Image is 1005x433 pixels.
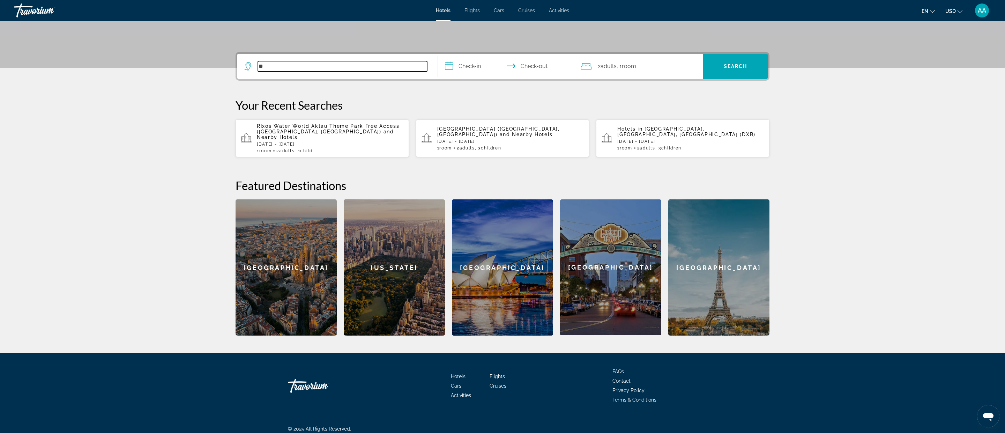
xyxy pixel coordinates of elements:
[257,129,394,140] span: and Nearby Hotels
[452,199,553,336] a: Sydney[GEOGRAPHIC_DATA]
[612,397,656,403] a: Terms & Conditions
[300,148,312,153] span: Child
[518,8,535,13] a: Cruises
[617,126,755,137] span: [GEOGRAPHIC_DATA], [GEOGRAPHIC_DATA], [GEOGRAPHIC_DATA] (DXB)
[620,146,632,151] span: Room
[457,146,475,151] span: 2
[655,146,682,151] span: , 3
[475,146,501,151] span: , 3
[574,54,703,79] button: Travelers: 2 adults, 0 children
[451,374,466,379] a: Hotels
[724,64,747,69] span: Search
[416,119,589,157] button: [GEOGRAPHIC_DATA] ([GEOGRAPHIC_DATA], [GEOGRAPHIC_DATA]) and Nearby Hotels[DATE] - [DATE]1Room2Ad...
[257,123,399,134] span: Rixos Water World Aktau Theme Park Free Access ([GEOGRAPHIC_DATA], [GEOGRAPHIC_DATA])
[978,7,986,14] span: AA
[279,148,295,153] span: Adults
[14,1,84,20] a: Travorium
[661,146,682,151] span: Children
[436,8,451,13] a: Hotels
[500,132,553,137] span: and Nearby Hotels
[494,8,504,13] a: Cars
[259,148,272,153] span: Room
[640,146,655,151] span: Adults
[490,374,505,379] a: Flights
[439,146,452,151] span: Room
[560,199,661,335] div: [GEOGRAPHIC_DATA]
[288,375,358,396] a: Go Home
[236,178,769,192] h2: Featured Destinations
[344,199,445,336] a: New York[US_STATE]
[276,148,295,153] span: 2
[236,199,337,336] a: Barcelona[GEOGRAPHIC_DATA]
[945,8,956,14] span: USD
[464,8,480,13] a: Flights
[703,54,768,79] button: Search
[922,8,928,14] span: en
[258,61,427,72] input: Search hotel destination
[612,369,624,374] a: FAQs
[490,383,506,389] a: Cruises
[977,405,999,427] iframe: Кнопка запуска окна обмена сообщениями
[560,199,661,336] a: San Diego[GEOGRAPHIC_DATA]
[236,119,409,157] button: Rixos Water World Aktau Theme Park Free Access ([GEOGRAPHIC_DATA], [GEOGRAPHIC_DATA]) and Nearby ...
[612,388,645,393] a: Privacy Policy
[451,383,461,389] a: Cars
[295,148,312,153] span: , 1
[288,426,351,432] span: © 2025 All Rights Reserved.
[481,146,501,151] span: Children
[549,8,569,13] a: Activities
[668,199,769,336] div: [GEOGRAPHIC_DATA]
[451,392,471,398] a: Activities
[668,199,769,336] a: Paris[GEOGRAPHIC_DATA]
[637,146,655,151] span: 2
[922,6,935,16] button: Change language
[622,63,636,69] span: Room
[437,126,560,137] span: [GEOGRAPHIC_DATA] ([GEOGRAPHIC_DATA], [GEOGRAPHIC_DATA])
[617,126,642,132] span: Hotels in
[617,146,632,151] span: 1
[437,146,452,151] span: 1
[460,146,475,151] span: Adults
[257,142,403,147] p: [DATE] - [DATE]
[945,6,962,16] button: Change currency
[617,61,636,71] span: , 1
[612,378,631,384] a: Contact
[973,3,991,18] button: User Menu
[598,61,617,71] span: 2
[438,54,574,79] button: Select check in and out date
[452,199,553,336] div: [GEOGRAPHIC_DATA]
[236,199,337,336] div: [GEOGRAPHIC_DATA]
[344,199,445,336] div: [US_STATE]
[596,119,769,157] button: Hotels in [GEOGRAPHIC_DATA], [GEOGRAPHIC_DATA], [GEOGRAPHIC_DATA] (DXB)[DATE] - [DATE]1Room2Adult...
[437,139,584,144] p: [DATE] - [DATE]
[236,98,769,112] p: Your Recent Searches
[237,54,768,79] div: Search widget
[601,63,617,69] span: Adults
[617,139,764,144] p: [DATE] - [DATE]
[257,148,271,153] span: 1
